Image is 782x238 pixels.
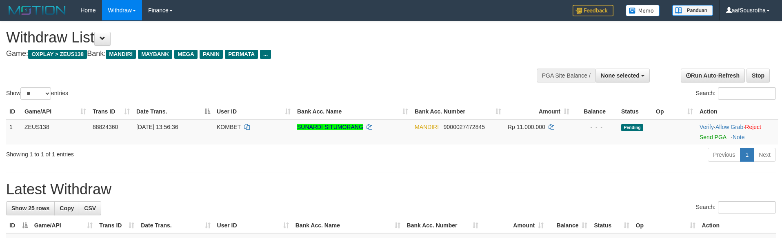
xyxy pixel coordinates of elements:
a: Stop [746,69,770,82]
th: Bank Acc. Name: activate to sort column ascending [294,104,411,119]
span: PANIN [200,50,223,59]
span: MANDIRI [106,50,136,59]
img: Feedback.jpg [573,5,613,16]
th: Bank Acc. Number: activate to sort column ascending [404,218,482,233]
a: Copy [54,201,79,215]
a: Next [753,148,776,162]
div: PGA Site Balance / [537,69,595,82]
span: KOMBET [217,124,241,130]
h4: Game: Bank: [6,50,513,58]
span: None selected [601,72,640,79]
div: - - - [576,123,615,131]
img: panduan.png [672,5,713,16]
span: CSV [84,205,96,211]
th: Status [618,104,653,119]
th: Amount: activate to sort column ascending [504,104,573,119]
input: Search: [718,87,776,100]
th: Balance: activate to sort column ascending [547,218,591,233]
th: Game/API: activate to sort column ascending [21,104,89,119]
div: Showing 1 to 1 of 1 entries [6,147,320,158]
h1: Withdraw List [6,29,513,46]
th: Op: activate to sort column ascending [653,104,696,119]
span: ... [260,50,271,59]
a: Reject [745,124,761,130]
a: Allow Grab [715,124,743,130]
th: Action [699,218,776,233]
img: Button%20Memo.svg [626,5,660,16]
td: 1 [6,119,21,145]
span: MANDIRI [415,124,439,130]
span: Copy [60,205,74,211]
th: Balance [573,104,618,119]
th: User ID: activate to sort column ascending [214,218,292,233]
span: PERMATA [225,50,258,59]
a: Show 25 rows [6,201,55,215]
td: · · [696,119,778,145]
th: ID [6,104,21,119]
th: Game/API: activate to sort column ascending [31,218,96,233]
th: ID: activate to sort column descending [6,218,31,233]
th: User ID: activate to sort column ascending [213,104,294,119]
span: · [715,124,745,130]
a: Note [733,134,745,140]
input: Search: [718,201,776,214]
a: Previous [708,148,740,162]
label: Search: [696,201,776,214]
th: Bank Acc. Number: activate to sort column ascending [411,104,504,119]
button: None selected [595,69,650,82]
label: Search: [696,87,776,100]
th: Date Trans.: activate to sort column ascending [138,218,213,233]
span: MEGA [174,50,198,59]
span: Copy 9000027472845 to clipboard [444,124,485,130]
span: 88824360 [93,124,118,130]
a: SUNARDI SITUMORANG [297,124,363,130]
label: Show entries [6,87,68,100]
td: ZEUS138 [21,119,89,145]
h1: Latest Withdraw [6,181,776,198]
span: [DATE] 13:56:36 [136,124,178,130]
a: 1 [740,148,754,162]
a: CSV [79,201,101,215]
a: Run Auto-Refresh [681,69,745,82]
th: Trans ID: activate to sort column ascending [89,104,133,119]
th: Bank Acc. Name: activate to sort column ascending [292,218,404,233]
a: Verify [700,124,714,130]
span: OXPLAY > ZEUS138 [28,50,87,59]
th: Status: activate to sort column ascending [591,218,632,233]
img: MOTION_logo.png [6,4,68,16]
th: Amount: activate to sort column ascending [482,218,547,233]
select: Showentries [20,87,51,100]
th: Action [696,104,778,119]
a: Send PGA [700,134,726,140]
span: Rp 11.000.000 [508,124,545,130]
span: Show 25 rows [11,205,49,211]
span: Pending [621,124,643,131]
th: Trans ID: activate to sort column ascending [96,218,138,233]
span: MAYBANK [138,50,172,59]
th: Date Trans.: activate to sort column descending [133,104,213,119]
th: Op: activate to sort column ascending [633,218,699,233]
